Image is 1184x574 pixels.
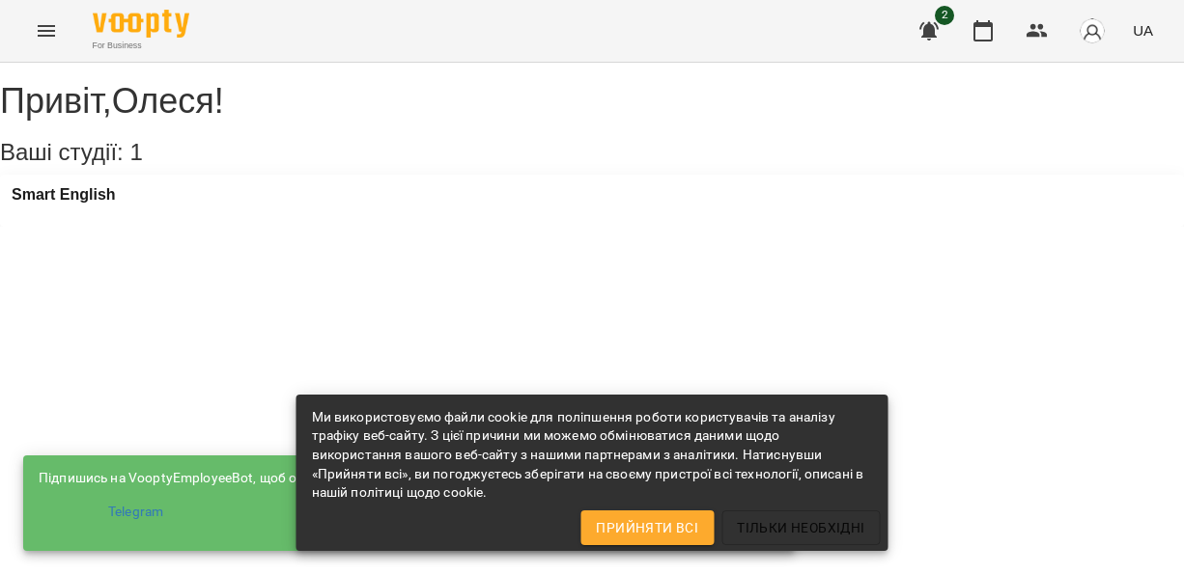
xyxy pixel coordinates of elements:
[129,139,142,165] span: 1
[935,6,954,25] span: 2
[23,8,70,54] button: Menu
[93,10,189,38] img: Voopty Logo
[12,186,116,204] a: Smart English
[93,40,189,52] span: For Business
[1079,17,1106,44] img: avatar_s.png
[1125,13,1161,48] button: UA
[1133,20,1153,41] span: UA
